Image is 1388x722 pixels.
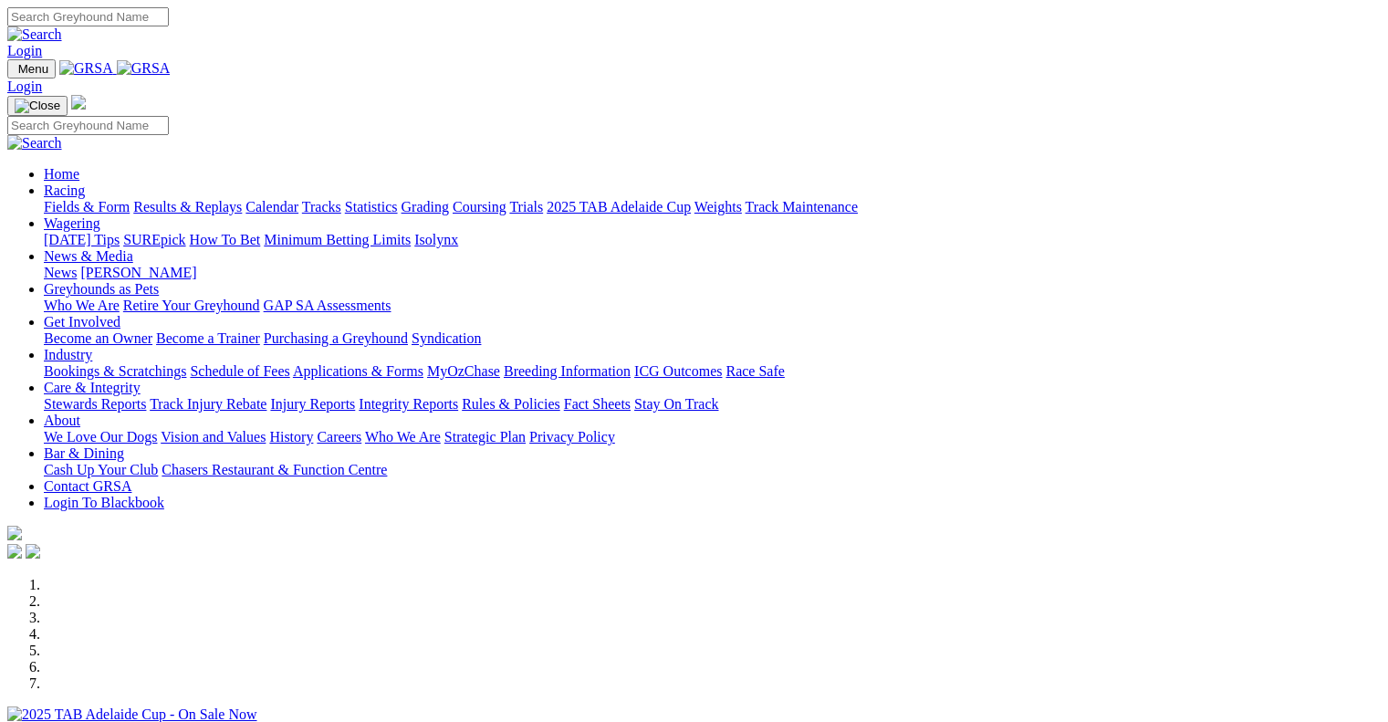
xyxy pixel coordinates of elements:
a: Purchasing a Greyhound [264,330,408,346]
a: Login To Blackbook [44,495,164,510]
a: Trials [509,199,543,215]
div: Greyhounds as Pets [44,298,1381,314]
span: Menu [18,62,48,76]
img: twitter.svg [26,544,40,559]
img: logo-grsa-white.png [7,526,22,540]
a: Rules & Policies [462,396,560,412]
a: News & Media [44,248,133,264]
a: Integrity Reports [359,396,458,412]
a: Chasers Restaurant & Function Centre [162,462,387,477]
a: Minimum Betting Limits [264,232,411,247]
a: Track Injury Rebate [150,396,266,412]
button: Toggle navigation [7,96,68,116]
a: Vision and Values [161,429,266,445]
img: GRSA [59,60,113,77]
a: Track Maintenance [746,199,858,215]
a: Bookings & Scratchings [44,363,186,379]
a: Become a Trainer [156,330,260,346]
a: Contact GRSA [44,478,131,494]
a: We Love Our Dogs [44,429,157,445]
a: MyOzChase [427,363,500,379]
a: Become an Owner [44,330,152,346]
a: Login [7,43,42,58]
a: Login [7,78,42,94]
div: Industry [44,363,1381,380]
a: Injury Reports [270,396,355,412]
a: Careers [317,429,361,445]
a: Get Involved [44,314,120,330]
a: Syndication [412,330,481,346]
a: Stay On Track [634,396,718,412]
a: News [44,265,77,280]
a: Coursing [453,199,506,215]
div: Care & Integrity [44,396,1381,413]
a: Tracks [302,199,341,215]
a: GAP SA Assessments [264,298,391,313]
a: Greyhounds as Pets [44,281,159,297]
img: GRSA [117,60,171,77]
a: Schedule of Fees [190,363,289,379]
a: Statistics [345,199,398,215]
a: Stewards Reports [44,396,146,412]
a: Who We Are [44,298,120,313]
a: Privacy Policy [529,429,615,445]
div: Bar & Dining [44,462,1381,478]
a: Calendar [245,199,298,215]
a: Grading [402,199,449,215]
a: History [269,429,313,445]
a: About [44,413,80,428]
a: ICG Outcomes [634,363,722,379]
a: Applications & Forms [293,363,423,379]
img: Close [15,99,60,113]
img: facebook.svg [7,544,22,559]
a: Weights [694,199,742,215]
img: Search [7,26,62,43]
a: SUREpick [123,232,185,247]
a: Fields & Form [44,199,130,215]
input: Search [7,7,169,26]
button: Toggle navigation [7,59,56,78]
div: Wagering [44,232,1381,248]
a: Race Safe [725,363,784,379]
a: Home [44,166,79,182]
a: Who We Are [365,429,441,445]
a: Isolynx [414,232,458,247]
a: Bar & Dining [44,445,124,461]
a: Results & Replays [133,199,242,215]
a: 2025 TAB Adelaide Cup [547,199,691,215]
a: Cash Up Your Club [44,462,158,477]
a: Strategic Plan [444,429,526,445]
div: Get Involved [44,330,1381,347]
div: About [44,429,1381,445]
div: News & Media [44,265,1381,281]
a: Fact Sheets [564,396,631,412]
a: [PERSON_NAME] [80,265,196,280]
a: Breeding Information [504,363,631,379]
img: Search [7,135,62,152]
a: Retire Your Greyhound [123,298,260,313]
input: Search [7,116,169,135]
a: [DATE] Tips [44,232,120,247]
a: How To Bet [190,232,261,247]
a: Racing [44,183,85,198]
a: Industry [44,347,92,362]
img: logo-grsa-white.png [71,95,86,110]
a: Care & Integrity [44,380,141,395]
div: Racing [44,199,1381,215]
a: Wagering [44,215,100,231]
